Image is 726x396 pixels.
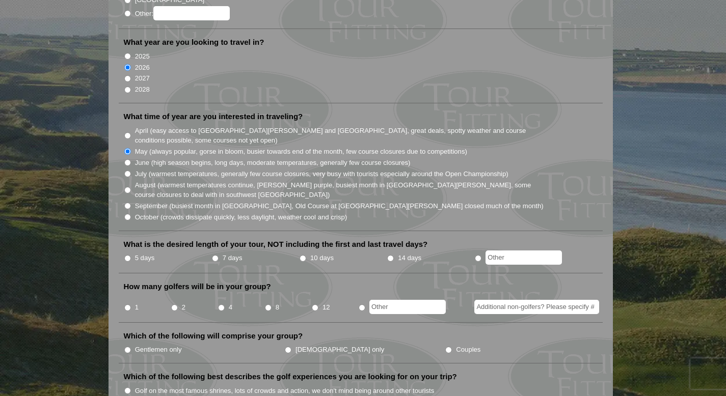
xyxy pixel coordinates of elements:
label: 2026 [135,63,150,73]
label: 12 [322,302,330,313]
input: Additional non-golfers? Please specify # [474,300,599,314]
label: What time of year are you interested in traveling? [124,111,303,122]
label: Couples [456,345,480,355]
label: 2027 [135,73,150,83]
label: [DEMOGRAPHIC_DATA] only [295,345,384,355]
label: Gentlemen only [135,345,182,355]
label: What is the desired length of your tour, NOT including the first and last travel days? [124,239,428,249]
label: 2028 [135,84,150,95]
label: April (easy access to [GEOGRAPHIC_DATA][PERSON_NAME] and [GEOGRAPHIC_DATA], great deals, spotty w... [135,126,545,146]
label: Other: [135,6,230,20]
label: 7 days [223,253,243,263]
label: 14 days [398,253,421,263]
input: Other: [153,6,230,20]
label: 5 days [135,253,155,263]
label: July (warmest temperatures, generally few course closures, very busy with tourists especially aro... [135,169,508,179]
label: 10 days [310,253,334,263]
input: Other [486,250,562,265]
label: 4 [229,302,232,313]
label: 8 [276,302,279,313]
label: 2025 [135,51,150,62]
label: August (warmest temperatures continue, [PERSON_NAME] purple, busiest month in [GEOGRAPHIC_DATA][P... [135,180,545,200]
label: What year are you looking to travel in? [124,37,264,47]
label: Golf on the most famous shrines, lots of crowds and action, we don't mind being around other tour... [135,386,435,396]
label: May (always popular, gorse in bloom, busier towards end of the month, few course closures due to ... [135,147,467,157]
label: September (busiest month in [GEOGRAPHIC_DATA], Old Course at [GEOGRAPHIC_DATA][PERSON_NAME] close... [135,201,544,211]
label: October (crowds dissipate quickly, less daylight, weather cool and crisp) [135,212,347,222]
label: How many golfers will be in your group? [124,281,271,292]
label: June (high season begins, long days, moderate temperatures, generally few course closures) [135,158,411,168]
label: 2 [182,302,185,313]
label: 1 [135,302,139,313]
label: Which of the following will comprise your group? [124,331,303,341]
label: Which of the following best describes the golf experiences you are looking for on your trip? [124,372,457,382]
input: Other [369,300,446,314]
